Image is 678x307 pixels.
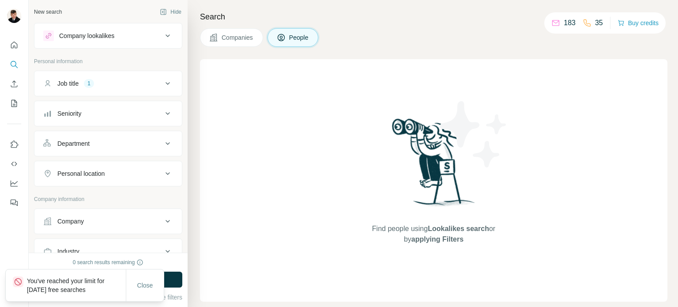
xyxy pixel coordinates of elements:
span: People [289,33,309,42]
div: 0 search results remaining [73,258,144,266]
span: Close [137,281,153,290]
div: New search [34,8,62,16]
h4: Search [200,11,667,23]
button: Search [7,57,21,72]
div: 1 [84,80,94,87]
button: Feedback [7,195,21,211]
span: Lookalikes search [428,225,489,232]
button: Industry [34,241,182,262]
button: My lists [7,95,21,111]
button: Use Surfe API [7,156,21,172]
span: Companies [222,33,254,42]
div: Department [57,139,90,148]
span: applying Filters [411,235,463,243]
button: Hide [154,5,188,19]
button: Close [131,277,159,293]
button: Job title1 [34,73,182,94]
button: Dashboard [7,175,21,191]
img: Surfe Illustration - Woman searching with binoculars [388,116,480,215]
button: Company lookalikes [34,25,182,46]
button: Buy credits [618,17,659,29]
p: 183 [564,18,576,28]
p: You've reached your limit for [DATE] free searches [27,277,126,294]
div: Seniority [57,109,81,118]
button: Quick start [7,37,21,53]
p: Company information [34,195,182,203]
div: Personal location [57,169,105,178]
div: Company [57,217,84,226]
div: Job title [57,79,79,88]
p: 35 [595,18,603,28]
img: Avatar [7,9,21,23]
button: Company [34,211,182,232]
div: Industry [57,247,79,256]
button: Personal location [34,163,182,184]
button: Department [34,133,182,154]
button: Seniority [34,103,182,124]
span: Find people using or by [363,224,504,245]
button: Enrich CSV [7,76,21,92]
button: Use Surfe on LinkedIn [7,136,21,152]
div: Company lookalikes [59,31,114,40]
img: Surfe Illustration - Stars [434,95,513,174]
p: Personal information [34,57,182,65]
